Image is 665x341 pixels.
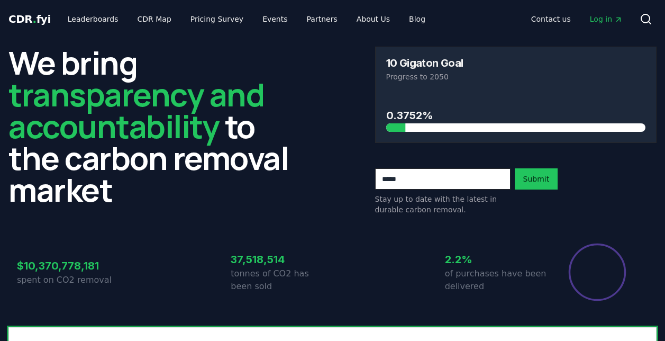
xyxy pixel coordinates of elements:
p: Stay up to date with the latest in durable carbon removal. [375,194,511,215]
h3: 2.2% [445,252,546,267]
p: of purchases have been delivered [445,267,546,293]
a: Blog [400,10,434,29]
h2: We bring to the carbon removal market [8,47,290,205]
a: Leaderboards [59,10,127,29]
p: Progress to 2050 [386,71,646,82]
span: CDR fyi [8,13,51,25]
div: Percentage of sales delivered [568,243,627,302]
button: Submit [515,168,558,190]
span: transparency and accountability [8,73,264,148]
h3: 10 Gigaton Goal [386,58,463,68]
a: About Us [348,10,398,29]
h3: $10,370,778,181 [17,258,119,274]
a: Events [254,10,296,29]
span: Log in [590,14,623,24]
a: Partners [298,10,346,29]
nav: Main [59,10,434,29]
a: Contact us [523,10,579,29]
p: tonnes of CO2 has been sold [231,267,332,293]
a: CDR Map [129,10,180,29]
a: CDR.fyi [8,12,51,26]
a: Pricing Survey [182,10,252,29]
span: . [33,13,37,25]
a: Log in [581,10,631,29]
h3: 0.3752% [386,107,646,123]
nav: Main [523,10,631,29]
h3: 37,518,514 [231,252,332,267]
p: spent on CO2 removal [17,274,119,286]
